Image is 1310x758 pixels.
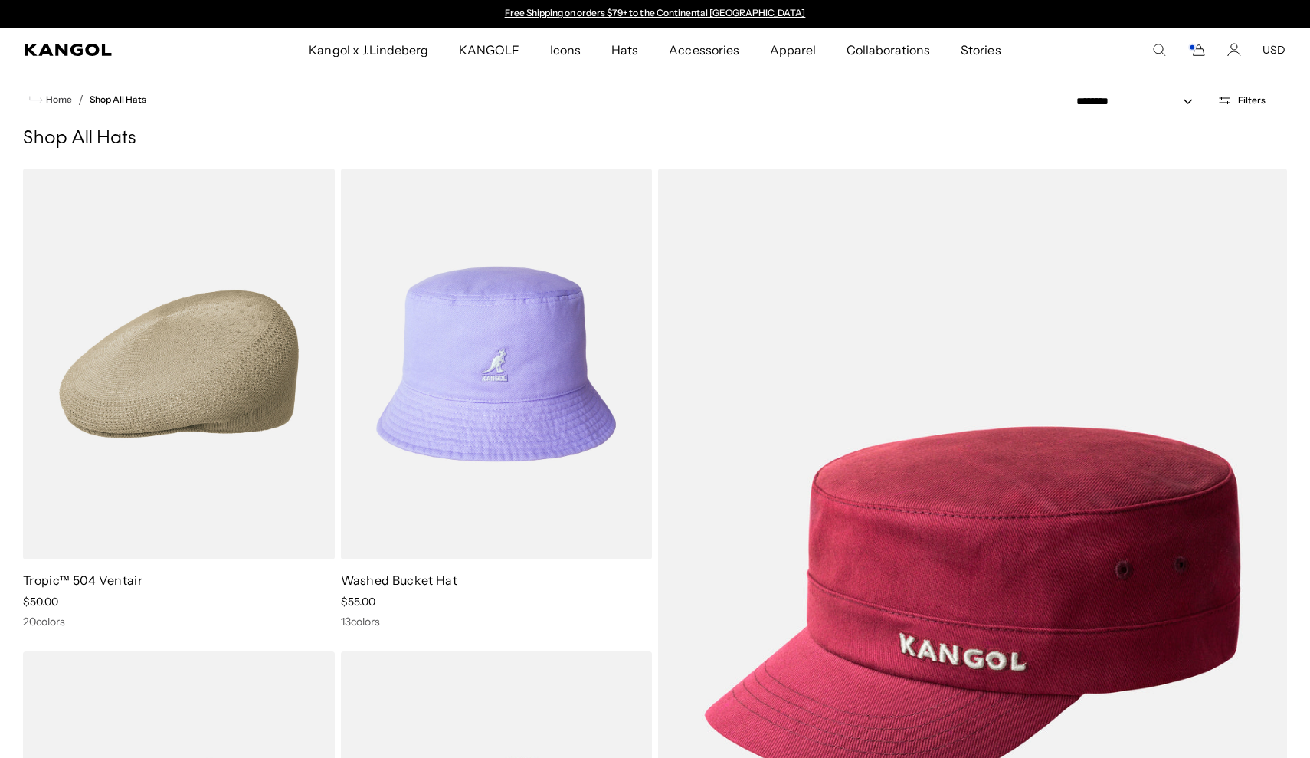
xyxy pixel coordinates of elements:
a: Accessories [653,28,754,72]
a: Account [1227,43,1241,57]
span: $55.00 [341,595,375,609]
button: Open filters [1208,94,1275,107]
span: $50.00 [23,595,58,609]
span: KANGOLF [459,28,519,72]
span: Filters [1238,95,1266,106]
a: Icons [535,28,596,72]
a: Stories [945,28,1016,72]
span: Accessories [669,28,739,72]
select: Sort by: Featured [1070,94,1208,110]
button: Cart [1187,43,1206,57]
a: Washed Bucket Hat [341,573,457,588]
a: Hats [596,28,653,72]
a: KANGOLF [444,28,535,72]
summary: Search here [1152,43,1166,57]
a: Apparel [755,28,831,72]
div: 13 colors [341,615,653,628]
li: / [72,90,84,109]
div: 1 of 2 [497,8,813,20]
a: Shop All Hats [90,94,146,105]
span: Collaborations [847,28,930,72]
span: Apparel [770,28,816,72]
img: Tropic™ 504 Ventair [23,169,335,559]
a: Kangol [25,44,204,56]
span: Home [43,94,72,105]
a: Tropic™ 504 Ventair [23,573,142,588]
a: Home [29,93,72,107]
span: Hats [611,28,638,72]
a: Kangol x J.Lindeberg [293,28,444,72]
div: Announcement [497,8,813,20]
a: Collaborations [831,28,945,72]
a: Free Shipping on orders $79+ to the Continental [GEOGRAPHIC_DATA] [505,7,806,18]
span: Icons [550,28,581,72]
slideshow-component: Announcement bar [497,8,813,20]
button: USD [1263,43,1285,57]
span: Stories [961,28,1001,72]
img: Washed Bucket Hat [341,169,653,559]
div: 20 colors [23,615,335,628]
span: Kangol x J.Lindeberg [309,28,428,72]
h1: Shop All Hats [23,127,1287,150]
